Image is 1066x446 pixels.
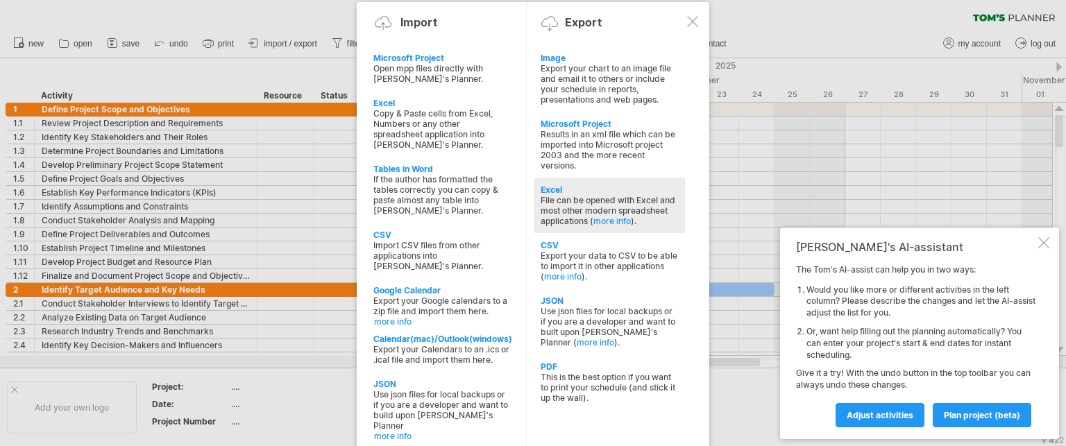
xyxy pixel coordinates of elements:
a: more info [593,216,631,226]
a: more info [577,337,614,348]
div: CSV [541,240,678,250]
div: Export your data to CSV to be able to import it in other applications ( ). [541,250,678,282]
div: Use json files for local backups or if you are a developer and want to built upon [PERSON_NAME]'s... [541,306,678,348]
div: Microsoft Project [541,119,678,129]
li: Would you like more or different activities in the left column? Please describe the changes and l... [806,284,1035,319]
a: Adjust activities [836,403,924,427]
li: Or, want help filling out the planning automatically? You can enter your project's start & end da... [806,326,1035,361]
div: Image [541,53,678,63]
div: This is the best option if you want to print your schedule (and stick it up the wall). [541,372,678,403]
a: more info [374,316,511,327]
a: more info [544,271,582,282]
div: JSON [541,295,678,306]
div: The Tom's AI-assist can help you in two ways: Give it a try! With the undo button in the top tool... [796,264,1035,427]
div: [PERSON_NAME]'s AI-assistant [796,240,1035,254]
div: Export [565,15,602,29]
div: Tables in Word [373,164,511,174]
div: Export your chart to an image file and email it to others or include your schedule in reports, pr... [541,63,678,105]
a: more info [374,431,511,441]
div: PDF [541,361,678,372]
span: Adjust activities [847,410,913,420]
div: Excel [541,185,678,195]
div: File can be opened with Excel and most other modern spreadsheet applications ( ). [541,195,678,226]
div: Import [400,15,437,29]
div: Copy & Paste cells from Excel, Numbers or any other spreadsheet application into [PERSON_NAME]'s ... [373,108,511,150]
div: Results in an xml file which can be imported into Microsoft project 2003 and the more recent vers... [541,129,678,171]
span: plan project (beta) [944,410,1020,420]
div: Excel [373,98,511,108]
div: If the author has formatted the tables correctly you can copy & paste almost any table into [PERS... [373,174,511,216]
a: plan project (beta) [933,403,1031,427]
